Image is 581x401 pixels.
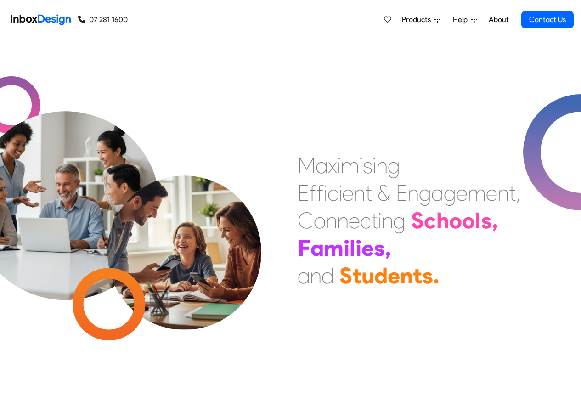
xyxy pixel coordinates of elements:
div: u [361,262,374,289]
div: e [342,179,354,207]
div: n [354,179,365,207]
div: s [481,207,492,234]
div: g [444,179,456,207]
div: a [310,234,324,262]
div: l [350,234,355,262]
div: e [349,207,360,234]
div: o [462,207,475,234]
div: i [338,179,342,207]
div: C [298,207,314,234]
div: s [363,152,372,179]
div: F [298,234,310,262]
div: S [339,262,352,289]
a: Products [398,11,444,29]
div: a [431,179,444,207]
div: h [436,207,449,234]
div: o [314,207,326,234]
div: n [326,207,337,234]
a: Help [449,11,481,29]
div: f [316,179,324,207]
img: parents_with_child.png [88,137,281,330]
div: t [352,262,361,289]
div: f [309,179,316,207]
div: , [516,179,520,207]
div: d [322,262,334,289]
div: t [371,207,378,234]
div: n [400,262,413,289]
div: i [324,179,327,207]
div: i [359,152,363,179]
div: t [365,179,372,207]
div: E [396,179,407,207]
div: s [422,262,433,289]
div: , [492,207,498,234]
div: m [341,152,359,179]
div: e [361,234,374,262]
div: . [433,262,440,289]
div: n [376,152,388,179]
div: n [310,262,322,289]
div: n [497,179,509,207]
div: i [378,207,382,234]
div: m [324,234,344,262]
div: c [360,207,371,234]
div: o [449,207,462,234]
div: n [407,179,419,207]
div: e [456,179,468,207]
div: m [468,179,486,207]
div: t [413,262,422,289]
a: 07 281 1600 [78,14,128,25]
div: d [374,262,388,289]
div: Maximising Efficient & Engagement, Connecting Schools, Families, and Students. [298,152,520,289]
div: a [298,262,310,289]
a: Contact Us [521,11,574,28]
div: i [372,152,376,179]
div: s [374,234,385,262]
a: About [486,11,511,29]
div: g [393,207,406,234]
div: i [344,234,350,262]
div: t [509,179,516,207]
div: , [385,234,391,262]
div: c [424,207,436,234]
span: Help [453,14,471,25]
div: M [298,152,316,179]
div: & [378,179,390,207]
div: g [388,152,400,179]
span: Products [402,14,434,25]
div: x [328,152,337,179]
div: n [337,207,349,234]
div: i [355,234,361,262]
div: i [337,152,341,179]
div: e [486,179,497,207]
div: c [327,179,338,207]
div: l [475,207,481,234]
div: n [382,207,393,234]
div: E [298,179,309,207]
div: S [411,207,424,234]
div: a [316,152,328,179]
div: g [419,179,431,207]
div: e [388,262,400,289]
